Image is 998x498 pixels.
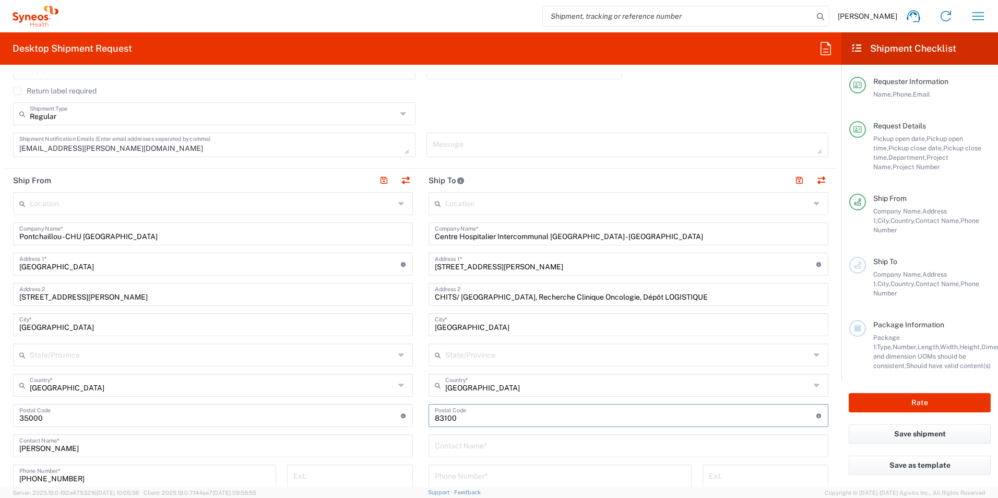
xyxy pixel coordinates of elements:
[873,270,922,278] span: Company Name,
[454,489,481,495] a: Feedback
[906,362,991,370] span: Should have valid content(s)
[873,194,907,203] span: Ship From
[543,6,813,26] input: Shipment, tracking or reference number
[873,122,926,130] span: Request Details
[838,11,897,21] span: [PERSON_NAME]
[877,343,893,351] span: Type,
[13,87,97,95] label: Return label required
[873,334,900,351] span: Package 1:
[959,343,981,351] span: Height,
[888,153,926,161] span: Department,
[877,217,890,224] span: City,
[429,175,465,186] h2: Ship To
[873,321,944,329] span: Package Information
[873,207,922,215] span: Company Name,
[851,42,956,55] h2: Shipment Checklist
[13,42,132,55] h2: Desktop Shipment Request
[893,90,913,98] span: Phone,
[893,163,940,171] span: Project Number
[890,217,916,224] span: Country,
[873,257,897,266] span: Ship To
[849,393,991,412] button: Rate
[825,488,985,497] span: Copyright © [DATE]-[DATE] Agistix Inc., All Rights Reserved
[916,217,960,224] span: Contact Name,
[888,144,943,152] span: Pickup close date,
[144,490,256,496] span: Client: 2025.19.0-7f44ea7
[873,135,926,143] span: Pickup open date,
[893,343,918,351] span: Number,
[13,490,139,496] span: Server: 2025.19.0-192a4753216
[13,175,51,186] h2: Ship From
[890,280,916,288] span: Country,
[849,456,991,475] button: Save as template
[873,90,893,98] span: Name,
[849,424,991,444] button: Save shipment
[918,343,940,351] span: Length,
[212,490,256,496] span: [DATE] 09:58:55
[877,280,890,288] span: City,
[873,77,948,86] span: Requester Information
[913,90,930,98] span: Email
[940,343,959,351] span: Width,
[97,490,139,496] span: [DATE] 10:05:38
[428,489,454,495] a: Support
[916,280,960,288] span: Contact Name,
